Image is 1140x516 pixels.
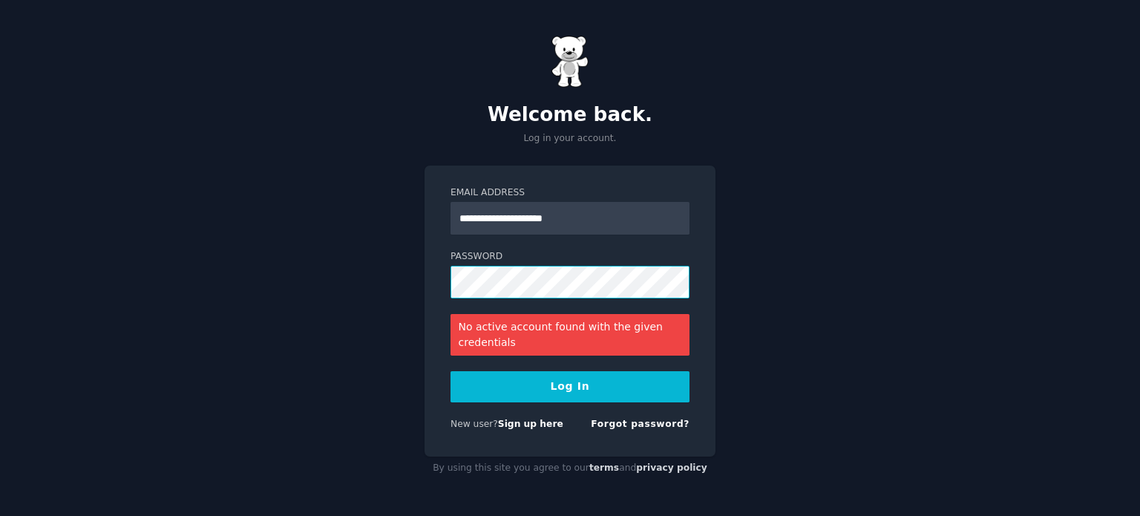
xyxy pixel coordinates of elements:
[498,419,563,429] a: Sign up here
[591,419,689,429] a: Forgot password?
[451,419,498,429] span: New user?
[451,250,689,264] label: Password
[425,132,715,146] p: Log in your account.
[425,103,715,127] h2: Welcome back.
[589,463,619,473] a: terms
[425,457,715,480] div: By using this site you agree to our and
[451,371,689,402] button: Log In
[451,186,689,200] label: Email Address
[551,36,589,88] img: Gummy Bear
[636,463,707,473] a: privacy policy
[451,314,689,356] div: No active account found with the given credentials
